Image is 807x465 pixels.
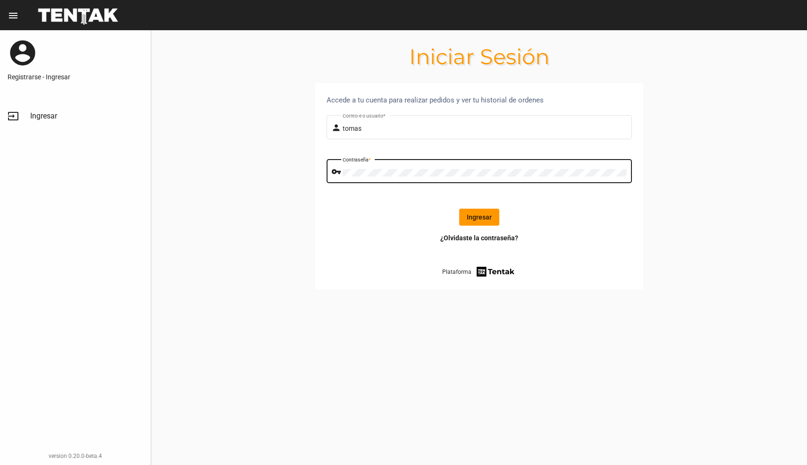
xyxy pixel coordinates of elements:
div: Accede a tu cuenta para realizar pedidos y ver tu historial de ordenes [327,94,632,106]
a: Plataforma [442,265,516,278]
mat-icon: input [8,110,19,122]
mat-icon: menu [8,10,19,21]
span: Ingresar [30,111,57,121]
a: ¿Olvidaste la contraseña? [440,233,518,243]
mat-icon: person [331,122,343,134]
a: Registrarse - Ingresar [8,72,143,82]
img: tentak-firm.png [475,265,516,278]
button: Ingresar [459,209,499,226]
span: Plataforma [442,267,471,277]
mat-icon: account_circle [8,38,38,68]
h1: Iniciar Sesión [151,49,807,64]
div: version 0.20.0-beta.4 [8,451,143,461]
mat-icon: vpn_key [331,166,343,178]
